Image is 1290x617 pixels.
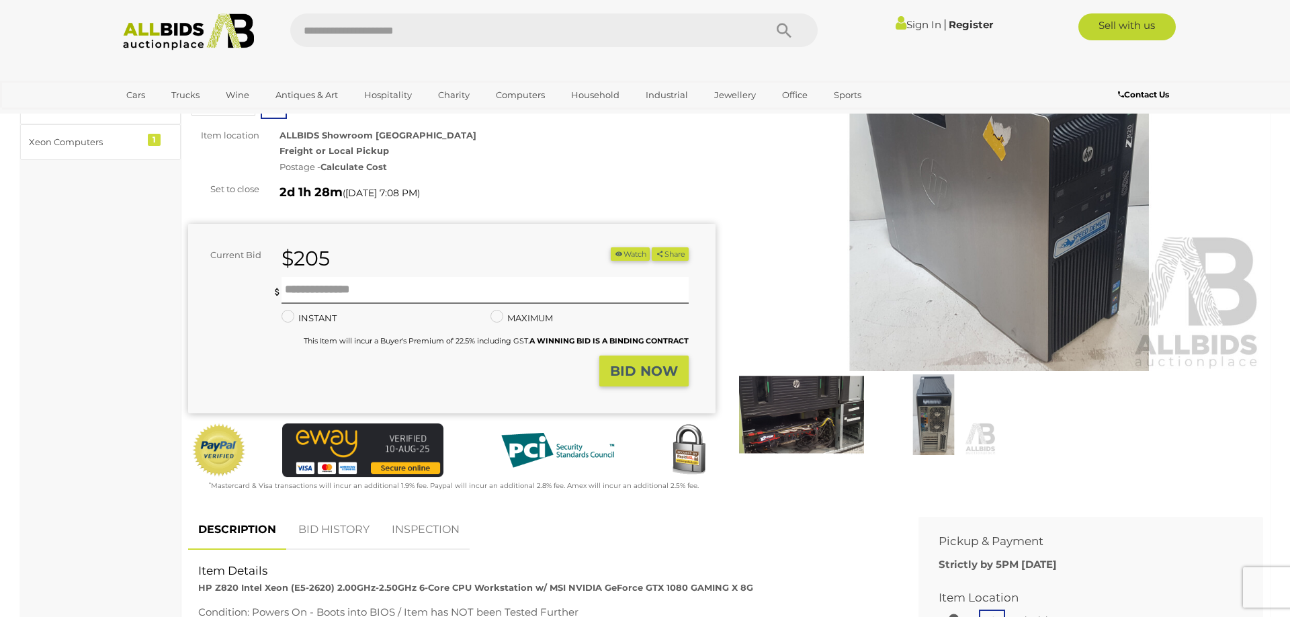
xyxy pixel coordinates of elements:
h2: Item Details [198,565,888,577]
strong: Calculate Cost [320,161,387,172]
a: Register [949,18,993,31]
a: Jewellery [705,84,765,106]
li: Watch this item [611,247,650,261]
b: Strictly by 5PM [DATE] [939,558,1057,571]
b: A WINNING BID IS A BINDING CONTRACT [529,336,689,345]
div: Postage - [279,159,716,175]
strong: Freight or Local Pickup [279,145,389,156]
img: Official PayPal Seal [191,423,247,477]
a: Household [562,84,628,106]
a: Computers [487,84,554,106]
small: This Item will incur a Buyer's Premium of 22.5% including GST. [304,336,689,345]
a: Sign In [896,18,941,31]
img: eWAY Payment Gateway [282,423,443,477]
a: Sell with us [1078,13,1176,40]
h2: Item Location [939,591,1223,604]
a: DESCRIPTION [188,510,286,550]
a: Charity [429,84,478,106]
img: HP Z820 Intel Xeon (E5-2620) 2.00GHz-2.50GHz 6-Core CPU Workstation w/ MSI NVIDIA GeForce GTX 108... [739,374,864,455]
b: Contact Us [1118,89,1169,99]
mark: 48545-358 [191,102,255,116]
img: Allbids.com.au [116,13,261,50]
strong: ALLBIDS Showroom [GEOGRAPHIC_DATA] [279,130,476,140]
img: HP Z820 Intel Xeon (E5-2620) 2.00GHz-2.50GHz 6-Core CPU Workstation w/ MSI NVIDIA GeForce GTX 108... [871,374,996,455]
a: [GEOGRAPHIC_DATA] [118,106,230,128]
button: BID NOW [599,356,689,387]
label: MAXIMUM [490,311,553,326]
div: Item location [178,128,269,143]
small: Mastercard & Visa transactions will incur an additional 1.9% fee. Paypal will incur an additional... [209,481,699,490]
div: Xeon Computers [29,134,140,150]
a: Sports [825,84,870,106]
a: Wine [217,84,258,106]
img: PCI DSS compliant [490,423,625,477]
h2: Pickup & Payment [939,535,1223,548]
span: [DATE] 7:08 PM [345,187,417,199]
a: Contact Us [1118,87,1172,102]
a: Office [773,84,816,106]
a: Industrial [637,84,697,106]
a: Xeon Computers 1 [20,124,181,160]
strong: $205 [282,246,330,271]
div: Set to close [178,181,269,197]
a: Cars [118,84,154,106]
strong: 2d 1h 28m [279,185,343,200]
button: Watch [611,247,650,261]
img: HP Z820 Intel Xeon (E5-2620) 2.00GHz-2.50GHz 6-Core CPU Workstation w/ MSI NVIDIA GeForce GTX 108... [736,31,1263,371]
a: INSPECTION [382,510,470,550]
button: Search [750,13,818,47]
strong: BID NOW [610,363,678,379]
a: Antiques & Art [267,84,347,106]
img: Secured by Rapid SSL [662,423,716,477]
a: Hospitality [355,84,421,106]
label: INSTANT [282,311,337,326]
a: BID HISTORY [288,510,380,550]
a: 48545-358 [191,104,255,114]
div: Current Bid [188,247,271,263]
div: 1 [148,134,161,146]
strong: HP Z820 Intel Xeon (E5-2620) 2.00GHz-2.50GHz 6-Core CPU Workstation w/ MSI NVIDIA GeForce GTX 108... [198,582,753,593]
button: Share [652,247,689,261]
span: ( ) [343,188,420,198]
a: Trucks [163,84,208,106]
span: | [943,17,947,32]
